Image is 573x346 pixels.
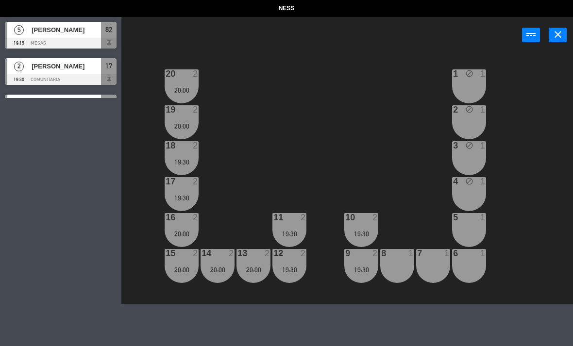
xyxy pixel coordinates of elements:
div: 13 [237,249,238,258]
div: 20:00 [201,266,235,273]
i: block [465,69,473,78]
span: [PERSON_NAME] [32,25,101,35]
div: 2 [193,69,199,78]
div: 19:30 [272,231,306,237]
div: 1 [444,249,450,258]
div: 17 [166,177,166,186]
div: 14 [202,249,202,258]
i: close [552,29,564,40]
div: 9 [345,249,346,258]
span: 17 [105,60,112,72]
div: 1 [480,249,486,258]
div: 2 [372,249,378,258]
div: 1 [480,213,486,222]
div: 20 [166,69,166,78]
div: 19:30 [272,266,306,273]
div: 19:30 [165,195,199,201]
div: 20:00 [165,123,199,130]
div: 16 [166,213,166,222]
div: 2 [372,213,378,222]
div: 20:00 [165,87,199,94]
div: 2 [193,177,199,186]
span: 82 [105,24,112,35]
div: 1 [408,249,414,258]
div: 15 [166,249,166,258]
span: 2 [14,62,24,71]
span: 84 [105,97,112,108]
i: power_input [525,29,537,40]
div: 1 [480,141,486,150]
div: 2 [193,249,199,258]
div: 12 [273,249,274,258]
div: 2 [229,249,235,258]
span: [PERSON_NAME] [32,98,101,108]
button: close [549,28,567,42]
i: block [465,141,473,149]
div: 2 [193,141,199,150]
div: 2 [193,213,199,222]
div: 19:30 [344,266,378,273]
div: 2 [265,249,270,258]
div: 18 [166,141,166,150]
div: 1 [480,177,486,186]
div: 20:00 [165,231,199,237]
span: Ness [279,4,295,14]
span: 4 [14,98,24,108]
div: 19:30 [165,159,199,165]
span: 5 [14,25,24,35]
div: 2 [301,249,306,258]
i: block [465,105,473,114]
div: 19 [166,105,166,114]
span: [PERSON_NAME] [32,61,101,71]
div: 20:00 [165,266,199,273]
div: 20:00 [236,266,270,273]
button: power_input [522,28,540,42]
div: 11 [273,213,274,222]
div: 19:30 [344,231,378,237]
div: 10 [345,213,346,222]
div: 1 [480,105,486,114]
div: 1 [480,69,486,78]
i: block [465,177,473,185]
div: 2 [193,105,199,114]
div: 2 [301,213,306,222]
